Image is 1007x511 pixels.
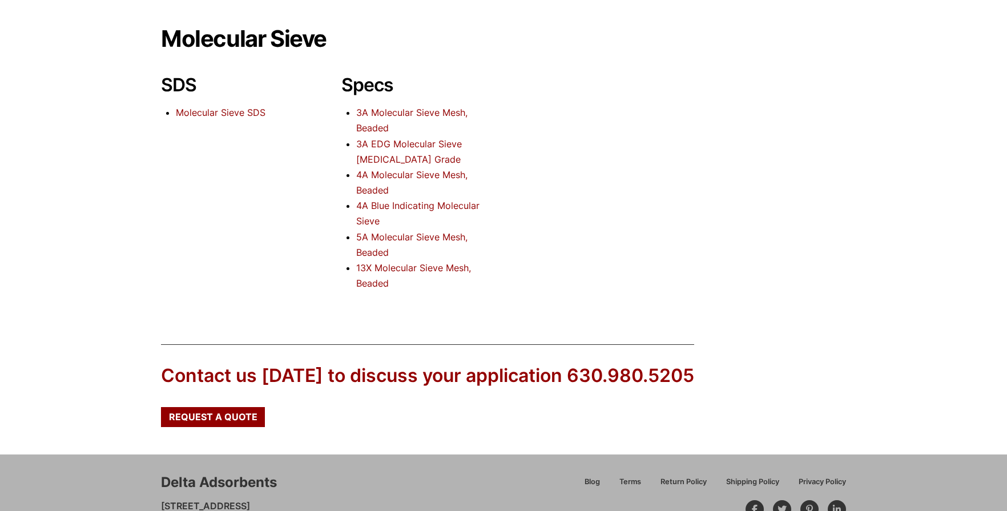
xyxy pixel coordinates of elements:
a: 3A Molecular Sieve Mesh, Beaded [356,107,468,134]
a: Terms [610,476,651,496]
a: 3A EDG Molecular Sieve [MEDICAL_DATA] Grade [356,138,462,165]
h2: Specs [341,74,485,96]
span: Return Policy [660,478,707,486]
span: Request a Quote [169,412,257,421]
a: Request a Quote [161,407,265,426]
a: 13X Molecular Sieve Mesh, Beaded [356,262,471,289]
span: Shipping Policy [726,478,779,486]
div: Delta Adsorbents [161,473,277,492]
a: 4A Molecular Sieve Mesh, Beaded [356,169,468,196]
h1: Molecular Sieve [161,26,846,51]
a: Shipping Policy [716,476,789,496]
span: Privacy Policy [799,478,846,486]
a: Return Policy [651,476,716,496]
a: 5A Molecular Sieve Mesh, Beaded [356,231,468,258]
a: Privacy Policy [789,476,846,496]
a: Molecular Sieve SDS [176,107,265,118]
span: Blog [585,478,600,486]
a: 4A Blue Indicating Molecular Sieve [356,200,480,227]
span: Terms [619,478,641,486]
a: Blog [575,476,610,496]
h2: SDS [161,74,305,96]
div: Contact us [DATE] to discuss your application 630.980.5205 [161,363,694,389]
